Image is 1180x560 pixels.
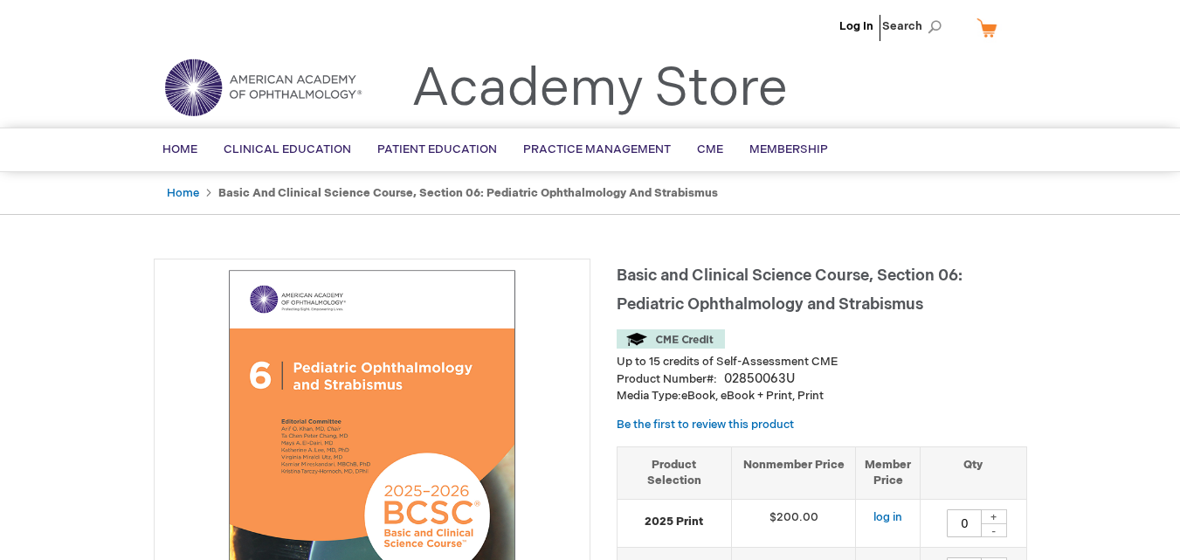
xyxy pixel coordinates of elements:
[697,142,723,156] span: CME
[411,58,788,121] a: Academy Store
[981,523,1007,537] div: -
[617,329,725,349] img: CME Credit
[377,142,497,156] span: Patient Education
[882,9,949,44] span: Search
[162,142,197,156] span: Home
[218,186,718,200] strong: Basic and Clinical Science Course, Section 06: Pediatric Ophthalmology and Strabismus
[731,446,856,499] th: Nonmember Price
[167,186,199,200] a: Home
[224,142,351,156] span: Clinical Education
[617,354,1027,370] li: Up to 15 credits of Self-Assessment CME
[921,446,1026,499] th: Qty
[617,372,717,386] strong: Product Number
[724,370,795,388] div: 02850063U
[981,509,1007,524] div: +
[618,446,732,499] th: Product Selection
[731,499,856,547] td: $200.00
[617,388,1027,404] p: eBook, eBook + Print, Print
[626,514,722,530] strong: 2025 Print
[617,266,963,314] span: Basic and Clinical Science Course, Section 06: Pediatric Ophthalmology and Strabismus
[839,19,873,33] a: Log In
[856,446,921,499] th: Member Price
[947,509,982,537] input: Qty
[617,389,681,403] strong: Media Type:
[523,142,671,156] span: Practice Management
[749,142,828,156] span: Membership
[617,418,794,432] a: Be the first to review this product
[873,510,902,524] a: log in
